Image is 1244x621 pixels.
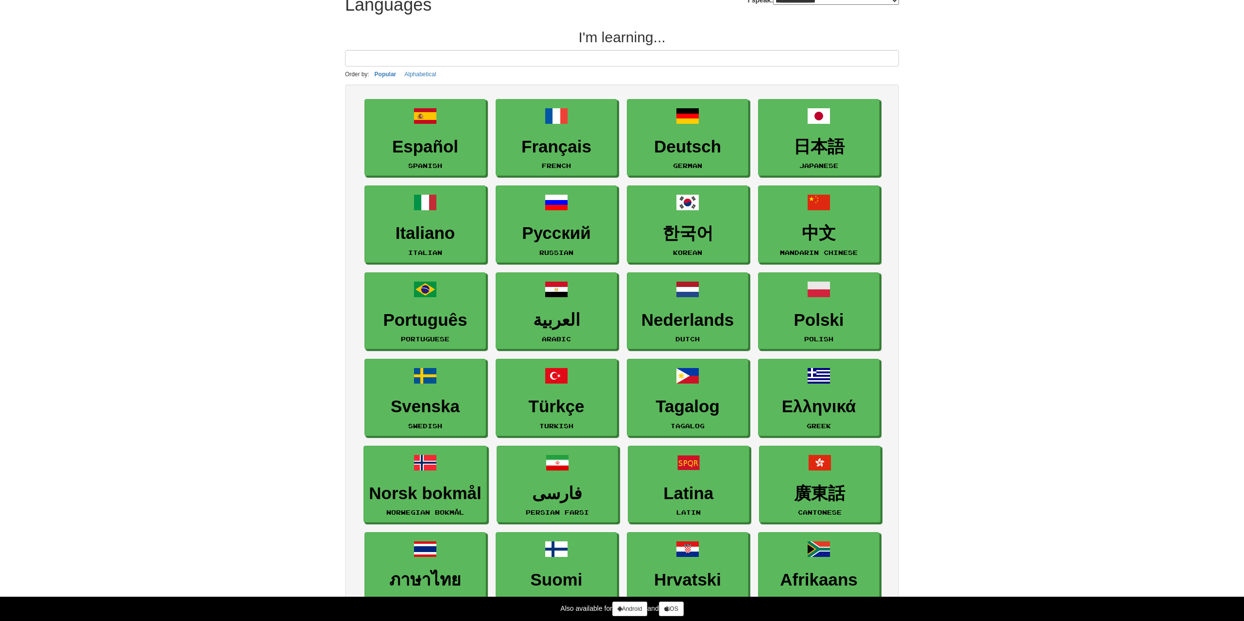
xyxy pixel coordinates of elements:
a: EspañolSpanish [364,99,486,176]
h3: 廣東話 [764,484,875,503]
small: Cantonese [798,509,842,516]
small: Swedish [408,422,442,429]
a: FrançaisFrench [496,99,617,176]
h3: Русский [501,224,612,243]
h3: Suomi [501,571,612,589]
small: Greek [807,422,831,429]
a: ภาษาไทยThai [364,532,486,609]
a: AfrikaansAfrikaans [758,532,880,609]
a: 廣東話Cantonese [759,446,881,523]
a: TürkçeTurkish [496,359,617,436]
a: TagalogTagalog [627,359,748,436]
button: Popular [372,69,399,80]
a: РусскийRussian [496,185,617,263]
small: Portuguese [401,336,449,342]
small: Italian [408,249,442,256]
small: Latin [676,509,701,516]
h3: Deutsch [632,137,743,156]
h3: 日本語 [763,137,874,156]
h3: Tagalog [632,397,743,416]
h3: Português [370,311,481,330]
small: Russian [539,249,573,256]
small: Croatian [668,596,707,603]
a: HrvatskiCroatian [627,532,748,609]
a: SvenskaSwedish [364,359,486,436]
h3: العربية [501,311,612,330]
a: 中文Mandarin Chinese [758,185,880,263]
h3: 中文 [763,224,874,243]
small: Spanish [408,162,442,169]
small: Finnish [539,596,573,603]
button: Alphabetical [401,69,439,80]
h3: Svenska [370,397,481,416]
h3: Hrvatski [632,571,743,589]
small: Japanese [799,162,838,169]
h3: Latina [633,484,744,503]
small: Norwegian Bokmål [386,509,464,516]
small: Mandarin Chinese [780,249,858,256]
small: Thai [415,596,435,603]
h3: 한국어 [632,224,743,243]
small: Order by: [345,71,369,78]
h3: Español [370,137,481,156]
small: Tagalog [671,422,705,429]
small: Korean [673,249,702,256]
small: Afrikaans [797,596,841,603]
h3: Türkçe [501,397,612,416]
a: NederlandsDutch [627,272,748,350]
a: العربيةArabic [496,272,617,350]
h3: Italiano [370,224,481,243]
small: Polish [804,336,833,342]
a: فارسیPersian Farsi [497,446,618,523]
small: Turkish [539,422,573,429]
small: German [673,162,702,169]
h3: Ελληνικά [763,397,874,416]
a: SuomiFinnish [496,532,617,609]
small: Dutch [675,336,700,342]
h3: Polski [763,311,874,330]
h3: فارسی [502,484,613,503]
a: PolskiPolish [758,272,880,350]
small: French [542,162,571,169]
h3: Afrikaans [763,571,874,589]
a: iOS [659,602,684,616]
a: DeutschGerman [627,99,748,176]
a: Android [612,602,647,616]
a: LatinaLatin [628,446,749,523]
h3: Norsk bokmål [369,484,481,503]
small: Persian Farsi [526,509,589,516]
h3: Nederlands [632,311,743,330]
a: PortuguêsPortuguese [364,272,486,350]
a: ΕλληνικάGreek [758,359,880,436]
h2: I'm learning... [345,29,899,45]
a: 한국어Korean [627,185,748,263]
a: ItalianoItalian [364,185,486,263]
a: Norsk bokmålNorwegian Bokmål [363,446,486,523]
a: 日本語Japanese [758,99,880,176]
small: Arabic [542,336,571,342]
h3: ภาษาไทย [370,571,481,589]
h3: Français [501,137,612,156]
